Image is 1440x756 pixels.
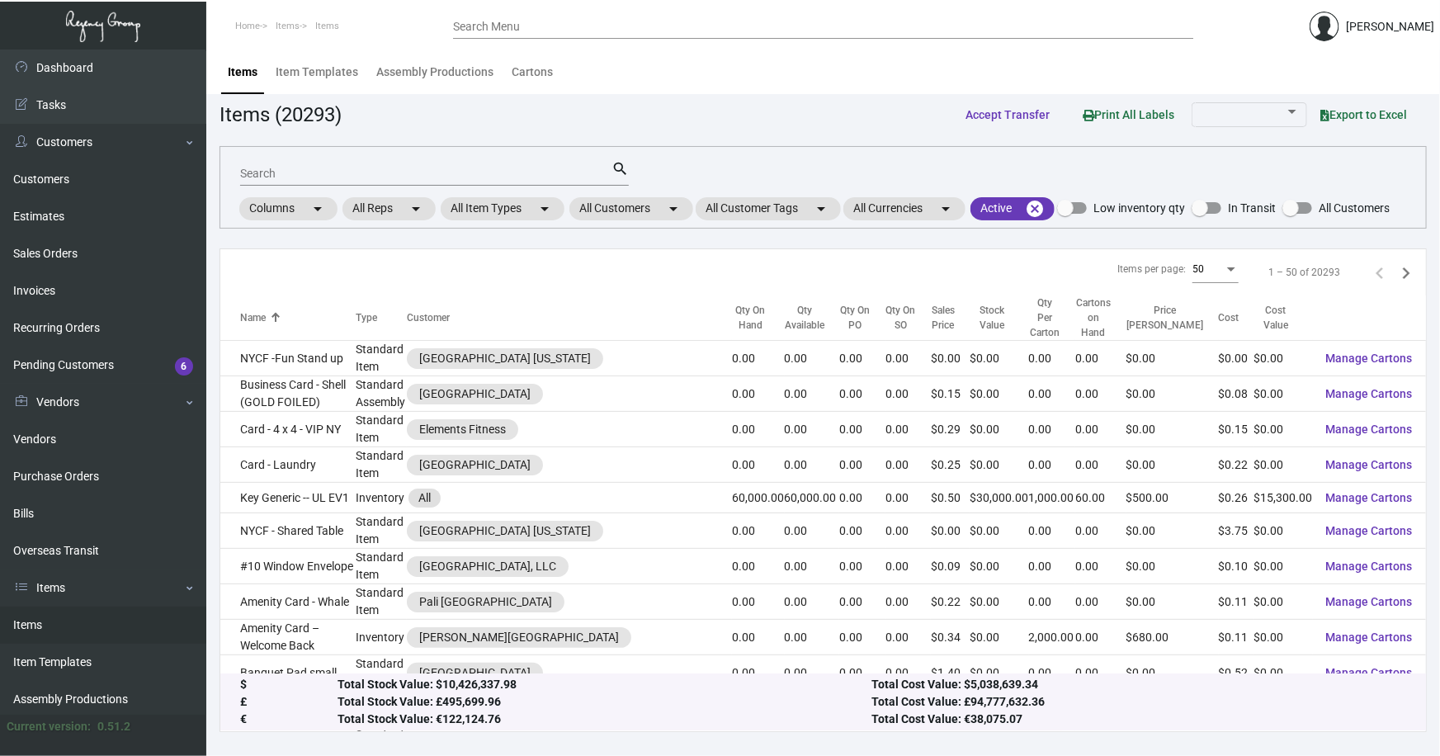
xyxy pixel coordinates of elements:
td: $0.10 [1219,549,1254,584]
span: Export to Excel [1320,108,1407,121]
td: $0.00 [1254,513,1313,549]
mat-icon: arrow_drop_down [811,199,831,219]
td: Business Card - Shell (GOLD FOILED) [220,376,356,412]
td: $0.52 [1219,655,1254,691]
div: [GEOGRAPHIC_DATA] [419,456,531,474]
td: 1,000.00 [1029,483,1075,513]
td: $0.26 [1219,483,1254,513]
button: Manage Cartons [1313,379,1426,409]
td: Standard Assembly [356,376,407,412]
td: 2,000.00 [1029,620,1075,655]
div: Sales Price [931,303,955,333]
td: $0.00 [1126,549,1219,584]
div: Cartons on Hand [1075,295,1112,340]
div: Total Stock Value: £495,699.96 [338,694,872,711]
td: $0.00 [1126,584,1219,620]
td: $0.29 [931,412,970,447]
td: $0.15 [931,376,970,412]
button: Manage Cartons [1313,551,1426,581]
div: Items [228,64,257,81]
td: $0.00 [1126,376,1219,412]
span: Manage Cartons [1326,423,1413,436]
div: Stock Value [970,303,1028,333]
div: Qty On PO [839,303,871,333]
span: Manage Cartons [1326,387,1413,400]
td: 0.00 [1075,655,1126,691]
td: $0.00 [1254,584,1313,620]
td: 0.00 [732,620,785,655]
td: $0.00 [931,513,970,549]
td: 0.00 [885,549,932,584]
td: 0.00 [1075,447,1126,483]
td: Inventory [356,483,407,513]
div: Cartons [512,64,553,81]
div: Items (20293) [220,100,342,130]
td: $0.00 [1126,655,1219,691]
td: 0.00 [732,412,785,447]
div: [GEOGRAPHIC_DATA], LLC [419,558,556,575]
img: admin@bootstrapmaster.com [1310,12,1339,41]
td: Banquet Pad small [220,655,356,691]
span: Manage Cartons [1326,352,1413,365]
mat-icon: search [611,159,629,179]
td: 60,000.00 [732,483,785,513]
td: $0.00 [1126,447,1219,483]
td: $0.00 [970,376,1028,412]
td: 0.00 [839,655,885,691]
div: Total Cost Value: €38,075.07 [871,711,1406,729]
td: $30,000.00 [970,483,1028,513]
td: 0.00 [1029,584,1075,620]
td: 60,000.00 [785,483,840,513]
span: Manage Cartons [1326,491,1413,504]
td: $500.00 [1126,483,1219,513]
div: Total Stock Value: $10,426,337.98 [338,677,872,694]
div: Items per page: [1117,262,1186,276]
td: $0.00 [1254,341,1313,376]
td: 0.00 [785,584,840,620]
td: 0.00 [839,513,885,549]
td: $0.22 [1219,447,1254,483]
td: $3.75 [1219,513,1254,549]
span: Home [235,21,260,31]
div: Elements Fitness [419,421,506,438]
div: Qty Per Carton [1029,295,1075,340]
td: Standard Item [356,447,407,483]
td: 0.00 [1075,584,1126,620]
td: 0.00 [785,549,840,584]
span: Manage Cartons [1326,666,1413,679]
td: Key Generic -- UL EV1 [220,483,356,513]
td: $0.00 [1126,513,1219,549]
span: Items [315,21,339,31]
td: #10 Window Envelope [220,549,356,584]
td: $0.00 [1254,620,1313,655]
mat-chip: Columns [239,197,338,220]
mat-chip: All Customers [569,197,693,220]
td: $0.25 [931,447,970,483]
span: Manage Cartons [1326,631,1413,644]
div: Total Cost Value: £94,777,632.36 [871,694,1406,711]
span: All Customers [1319,198,1390,218]
div: Type [356,310,377,325]
td: 0.00 [839,483,885,513]
td: $0.00 [970,620,1028,655]
td: 0.00 [839,584,885,620]
td: 0.00 [785,412,840,447]
td: $0.11 [1219,620,1254,655]
button: Manage Cartons [1313,343,1426,373]
td: 0.00 [785,620,840,655]
td: 0.00 [785,655,840,691]
td: 0.00 [732,447,785,483]
td: Card - 4 x 4 - VIP NY [220,412,356,447]
div: Sales Price [931,303,970,333]
td: 0.00 [839,549,885,584]
td: Amenity Card – Welcome Back [220,620,356,655]
td: Standard Item [356,584,407,620]
div: Qty On SO [885,303,932,333]
td: $680.00 [1126,620,1219,655]
button: Manage Cartons [1313,414,1426,444]
td: Standard Item [356,341,407,376]
td: 0.00 [1075,341,1126,376]
td: $0.00 [1126,412,1219,447]
div: Pali [GEOGRAPHIC_DATA] [419,593,552,611]
td: 0.00 [732,513,785,549]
